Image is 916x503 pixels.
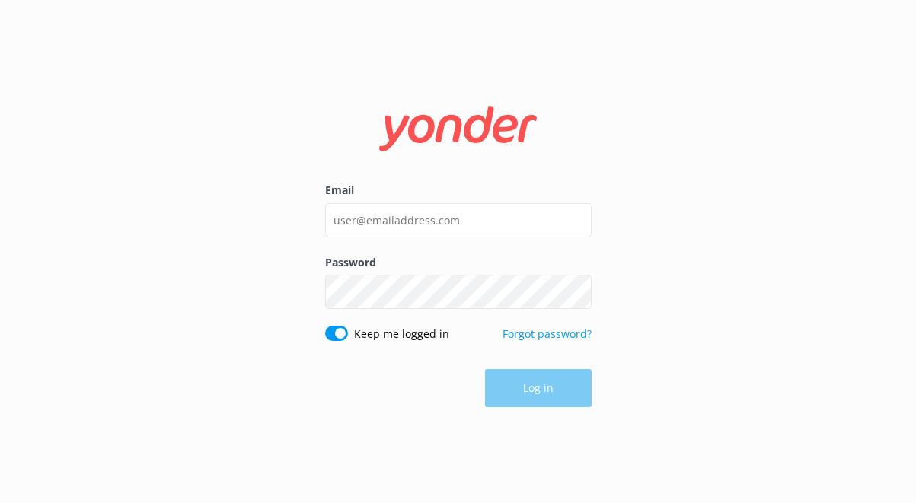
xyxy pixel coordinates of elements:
[561,277,592,307] button: Show password
[325,182,592,199] label: Email
[354,326,449,342] label: Keep me logged in
[325,254,592,271] label: Password
[503,326,592,341] a: Forgot password?
[325,203,592,237] input: user@emailaddress.com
